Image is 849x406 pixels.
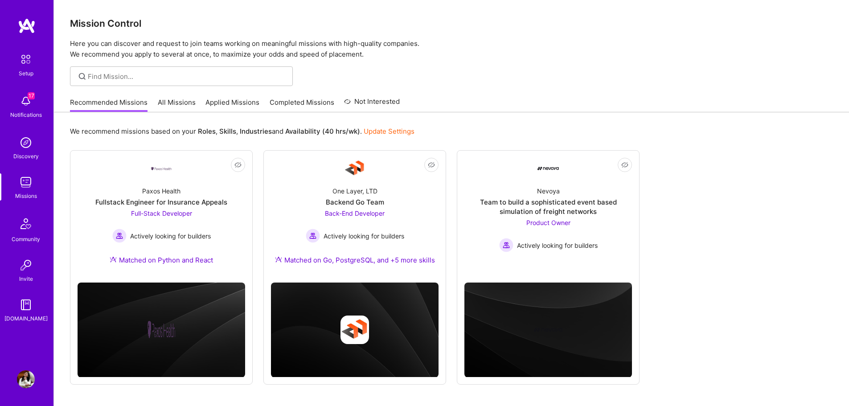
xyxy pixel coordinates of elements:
[306,229,320,243] img: Actively looking for builders
[464,283,632,377] img: cover
[198,127,216,135] b: Roles
[537,167,559,170] img: Company Logo
[271,158,439,275] a: Company LogoOne Layer, LTDBackend Go TeamBack-End Developer Actively looking for buildersActively...
[526,219,570,226] span: Product Owner
[17,370,35,388] img: User Avatar
[88,72,286,81] input: Find Mission...
[70,127,414,136] p: We recommend missions based on your , , and .
[10,110,42,119] div: Notifications
[78,283,245,377] img: cover
[621,161,628,168] i: icon EyeClosed
[234,161,242,168] i: icon EyeClosed
[151,166,172,171] img: Company Logo
[15,370,37,388] a: User Avatar
[13,152,39,161] div: Discovery
[70,98,148,112] a: Recommended Missions
[240,127,272,135] b: Industries
[12,234,40,244] div: Community
[275,255,435,265] div: Matched on Go, PostgreSQL, and +5 more skills
[147,316,176,344] img: Company logo
[17,134,35,152] img: discovery
[17,296,35,314] img: guide book
[271,283,439,377] img: cover
[537,186,560,196] div: Nevoya
[78,158,245,275] a: Company LogoPaxos HealthFullstack Engineer for Insurance AppealsFull-Stack Developer Actively loo...
[534,316,562,344] img: Company logo
[112,229,127,243] img: Actively looking for builders
[130,231,211,241] span: Actively looking for builders
[219,127,236,135] b: Skills
[17,256,35,274] img: Invite
[158,98,196,112] a: All Missions
[18,18,36,34] img: logo
[344,96,400,112] a: Not Interested
[110,255,213,265] div: Matched on Python and React
[364,127,414,135] a: Update Settings
[275,256,282,263] img: Ateam Purple Icon
[324,231,404,241] span: Actively looking for builders
[70,38,833,60] p: Here you can discover and request to join teams working on meaningful missions with high-quality ...
[285,127,360,135] b: Availability (40 hrs/wk)
[464,158,632,264] a: Company LogoNevoyaTeam to build a sophisticated event based simulation of freight networksProduct...
[110,256,117,263] img: Ateam Purple Icon
[131,209,192,217] span: Full-Stack Developer
[464,197,632,216] div: Team to build a sophisticated event based simulation of freight networks
[4,314,48,323] div: [DOMAIN_NAME]
[17,173,35,191] img: teamwork
[499,238,513,252] img: Actively looking for builders
[428,161,435,168] i: icon EyeClosed
[19,69,33,78] div: Setup
[17,92,35,110] img: bell
[16,50,35,69] img: setup
[15,213,37,234] img: Community
[70,18,833,29] h3: Mission Control
[95,197,227,207] div: Fullstack Engineer for Insurance Appeals
[142,186,180,196] div: Paxos Health
[517,241,598,250] span: Actively looking for builders
[28,92,35,99] span: 17
[344,158,365,179] img: Company Logo
[205,98,259,112] a: Applied Missions
[19,274,33,283] div: Invite
[270,98,334,112] a: Completed Missions
[77,71,87,82] i: icon SearchGrey
[15,191,37,201] div: Missions
[325,209,385,217] span: Back-End Developer
[340,316,369,344] img: Company logo
[326,197,384,207] div: Backend Go Team
[332,186,377,196] div: One Layer, LTD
